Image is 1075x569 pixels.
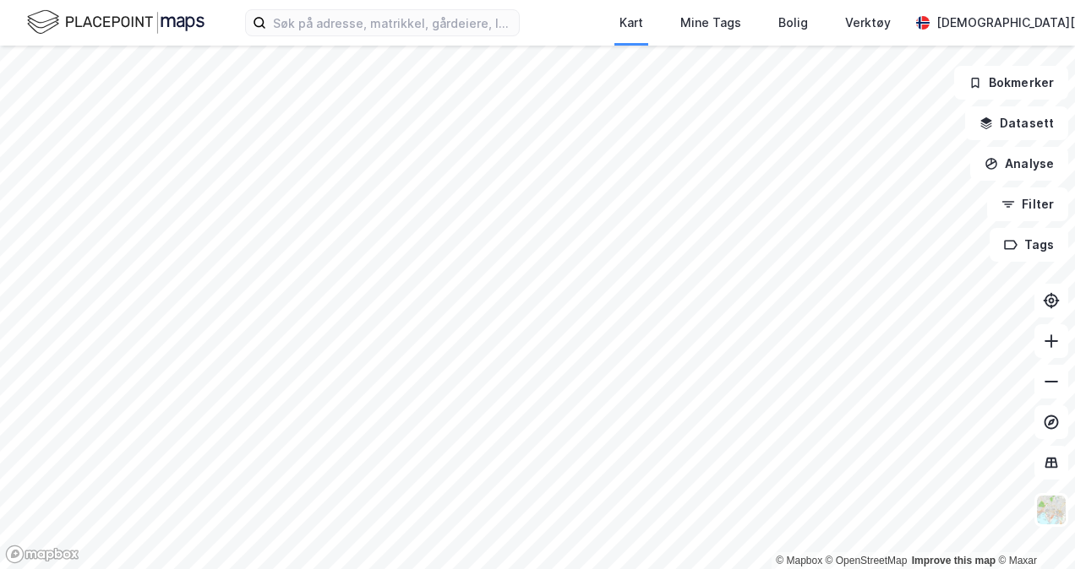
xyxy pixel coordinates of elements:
div: Bolig [778,13,808,33]
iframe: Chat Widget [990,488,1075,569]
button: Datasett [965,106,1068,140]
div: Mine Tags [680,13,741,33]
button: Tags [990,228,1068,262]
button: Bokmerker [954,66,1068,100]
button: Filter [987,187,1068,221]
div: Kart [619,13,643,33]
img: logo.f888ab2527a4732fd821a326f86c7f29.svg [27,8,205,37]
a: Mapbox [776,555,822,566]
div: Verktøy [845,13,891,33]
button: Analyse [970,147,1068,181]
a: Improve this map [912,555,996,566]
input: Søk på adresse, matrikkel, gårdeiere, leietakere eller personer [266,10,519,35]
a: Mapbox homepage [5,545,79,564]
a: OpenStreetMap [826,555,908,566]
